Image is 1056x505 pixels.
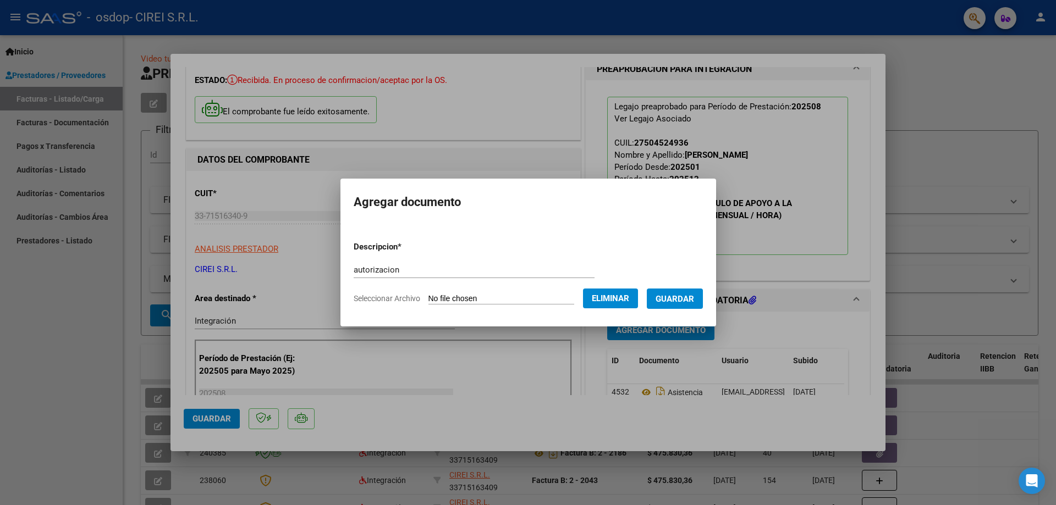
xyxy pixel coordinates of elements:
p: Descripcion [354,241,459,253]
span: Guardar [656,294,694,304]
button: Guardar [647,288,703,309]
span: Eliminar [592,293,629,303]
span: Seleccionar Archivo [354,294,420,303]
button: Eliminar [583,288,638,308]
div: Open Intercom Messenger [1019,468,1045,494]
h2: Agregar documento [354,192,703,213]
